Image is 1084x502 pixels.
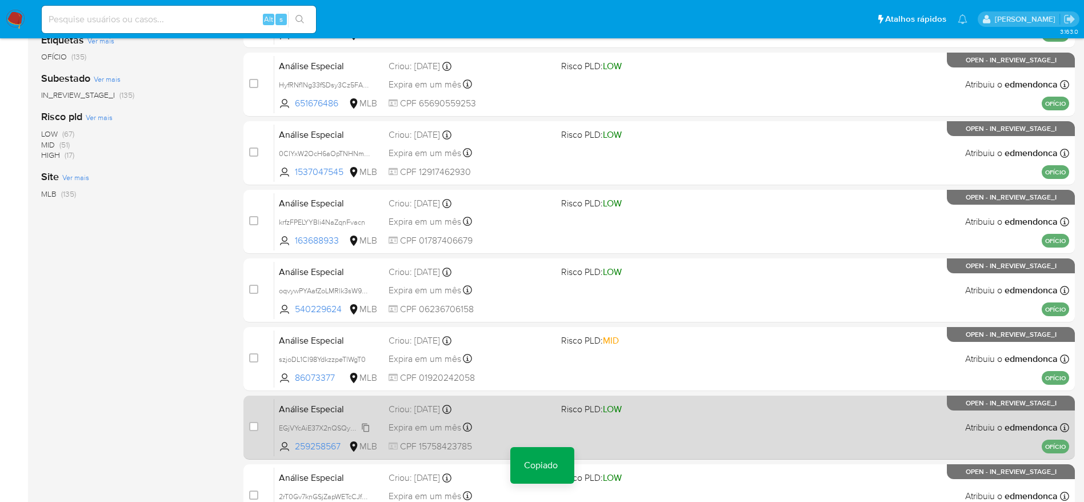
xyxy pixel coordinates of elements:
button: search-icon [288,11,311,27]
input: Pesquise usuários ou casos... [42,12,316,27]
a: Sair [1063,13,1075,25]
span: Alt [264,14,273,25]
span: Atalhos rápidos [885,13,946,25]
span: s [279,14,283,25]
a: Notificações [958,14,967,24]
p: eduardo.dutra@mercadolivre.com [995,14,1059,25]
span: 3.163.0 [1060,27,1078,36]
